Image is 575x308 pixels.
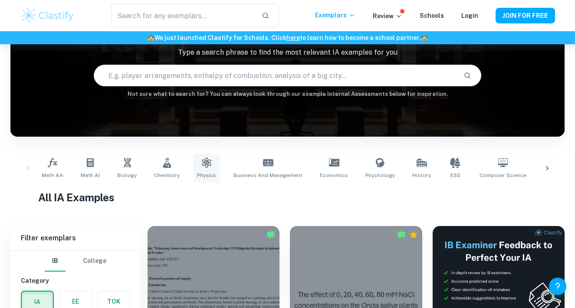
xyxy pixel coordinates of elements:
[10,226,141,250] h6: Filter exemplars
[549,278,566,295] button: Help and Feedback
[420,12,444,19] a: Schools
[10,47,565,58] p: Type a search phrase to find the most relevant IA examples for you
[461,12,478,19] a: Login
[320,171,348,179] span: Economics
[373,11,402,21] p: Review
[111,3,254,28] input: Search for any exemplars...
[2,33,573,43] h6: We just launched Clastify for Schools. Click to learn how to become a school partner.
[154,171,180,179] span: Chemistry
[450,171,460,179] span: ESS
[480,171,526,179] span: Computer Science
[412,171,431,179] span: History
[147,34,154,41] span: 🏫
[117,171,137,179] span: Biology
[45,251,66,272] button: IB
[38,190,537,205] h1: All IA Examples
[315,10,355,20] p: Exemplars
[81,171,100,179] span: Math AI
[266,230,275,239] img: Marked
[496,8,555,23] button: JOIN FOR FREE
[409,230,418,239] div: Premium
[21,276,130,285] h6: Category
[233,171,302,179] span: Business and Management
[286,34,300,41] a: here
[421,34,428,41] span: 🏫
[20,7,76,24] img: Clastify logo
[83,251,106,272] button: College
[45,251,106,272] div: Filter type choice
[42,171,63,179] span: Math AA
[397,230,406,239] img: Marked
[460,68,475,83] button: Search
[365,171,395,179] span: Psychology
[94,63,457,88] input: E.g. player arrangements, enthalpy of combustion, analysis of a big city...
[197,171,216,179] span: Physics
[10,90,565,98] h6: Not sure what to search for? You can always look through our example Internal Assessments below f...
